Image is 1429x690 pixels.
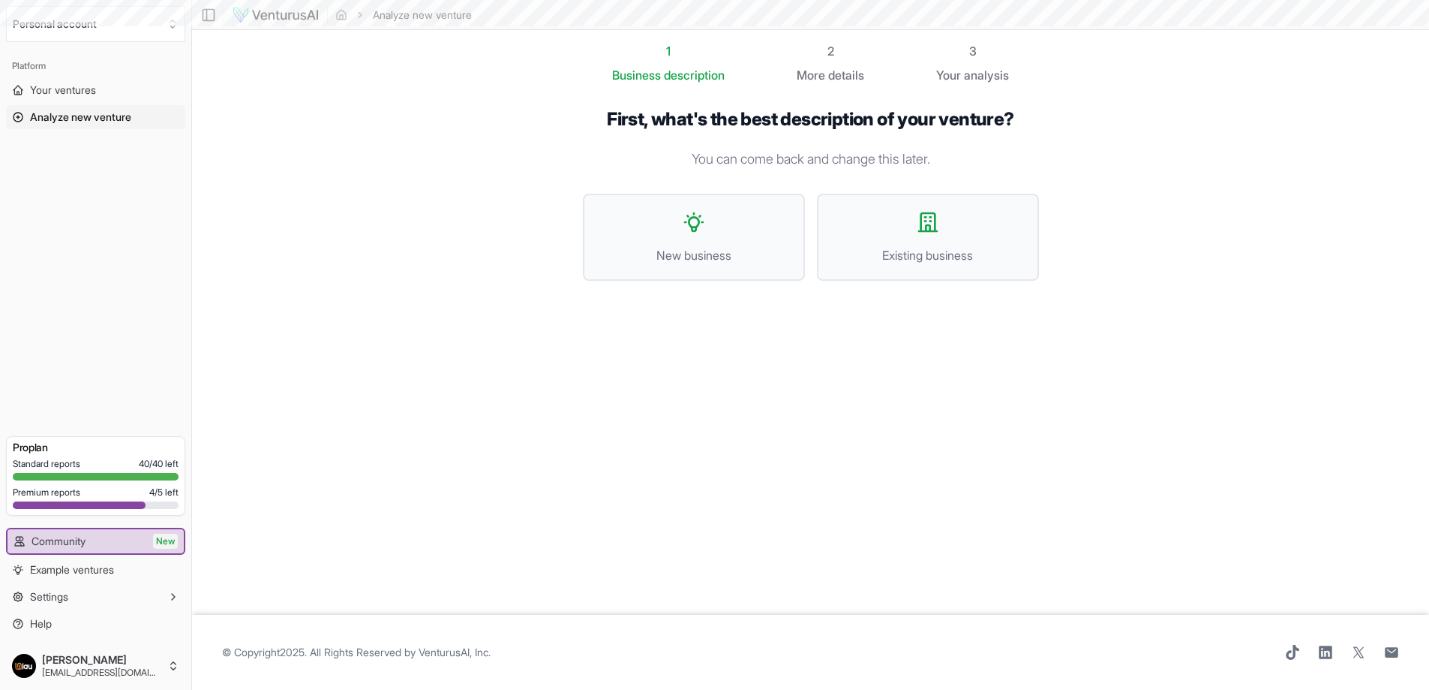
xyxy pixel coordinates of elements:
span: [PERSON_NAME] [42,653,161,667]
span: 4 / 5 left [149,487,179,499]
span: details [828,68,864,83]
p: You can come back and change this later. [583,149,1039,170]
span: Your ventures [30,83,96,98]
div: 1 [612,42,725,60]
span: Settings [30,589,68,604]
span: Standard reports [13,458,80,470]
h3: Pro plan [13,440,179,455]
span: Community [32,534,86,549]
a: Help [6,612,185,636]
span: Example ventures [30,562,114,577]
button: Existing business [817,194,1039,281]
span: Business [612,66,661,84]
div: 2 [797,42,864,60]
span: Existing business [833,246,1022,264]
a: CommunityNew [8,529,184,553]
button: [PERSON_NAME][EMAIL_ADDRESS][DOMAIN_NAME] [6,648,185,684]
h1: First, what's the best description of your venture? [583,108,1039,131]
div: 3 [936,42,1009,60]
span: 40 / 40 left [139,458,179,470]
span: More [797,66,825,84]
span: New business [599,246,788,264]
button: New business [583,194,805,281]
span: Help [30,616,52,631]
div: Platform [6,54,185,78]
span: analysis [964,68,1009,83]
a: Example ventures [6,558,185,582]
a: Your ventures [6,78,185,102]
button: Settings [6,585,185,609]
span: New [153,534,178,549]
span: description [664,68,725,83]
span: [EMAIL_ADDRESS][DOMAIN_NAME] [42,667,161,679]
span: Your [936,66,961,84]
img: ALV-UjWOu-PbQSzbSCwXlxbhgt8gd1Ircp8920BsrtF0yVsssmq48yujJqj4w2eMpXr6UcN5tHblNbk1Vnca0wCSyHMTRvc7x... [12,654,36,678]
span: Premium reports [13,487,80,499]
a: VenturusAI, Inc [419,646,488,658]
a: Analyze new venture [6,105,185,129]
span: © Copyright 2025 . All Rights Reserved by . [222,645,491,660]
span: Analyze new venture [30,110,131,125]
